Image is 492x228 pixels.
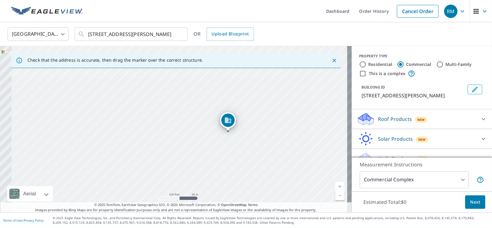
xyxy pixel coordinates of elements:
[194,27,254,41] div: OR
[335,191,344,200] a: Current Level 18, Zoom Out
[357,132,487,146] div: Solar ProductsNew
[468,85,482,94] button: Edit building 1
[248,202,258,207] a: Terms
[360,161,484,168] p: Measurement Instructions
[444,5,458,18] div: RM
[8,26,69,43] div: [GEOGRAPHIC_DATA]
[465,195,485,209] button: Next
[369,71,405,77] label: This is a complex
[417,117,425,122] span: New
[406,61,431,67] label: Commercial
[212,30,249,38] span: Upload Blueprint
[335,182,344,191] a: Current Level 18, Zoom In
[220,112,236,131] div: Dropped pin, building 1, Commercial property, 1426 SE Holgate Blvd Portland, OR 97202
[362,85,385,90] p: BUILDING ID
[3,219,44,222] p: |
[53,216,489,225] p: © 2025 Eagle View Technologies, Inc. and Pictometry International Corp. All Rights Reserved. Repo...
[3,218,22,223] a: Terms of Use
[357,151,487,166] div: Walls ProductsNew
[470,198,480,206] span: Next
[362,92,465,99] p: [STREET_ADDRESS][PERSON_NAME]
[94,202,258,208] span: © 2025 TomTom, Earthstar Geographics SIO, © 2025 Microsoft Corporation, ©
[397,5,439,18] a: Cancel Order
[359,53,485,59] div: PROPERTY TYPE
[357,112,487,126] div: Roof ProductsNew
[7,186,53,201] div: Aerial
[419,157,426,162] span: New
[418,137,426,142] span: New
[88,26,175,43] input: Search by address or latitude-longitude
[21,186,38,201] div: Aerial
[378,135,413,143] p: Solar Products
[378,155,413,162] p: Walls Products
[360,171,469,188] div: Commercial Complex
[27,57,203,63] p: Check that the address is accurate, then drag the marker over the correct structure.
[330,56,338,64] button: Close
[378,115,412,123] p: Roof Products
[477,176,484,183] span: Each building may require a separate measurement report; if so, your account will be billed per r...
[11,7,83,16] img: EV Logo
[445,61,472,67] label: Multi-Family
[368,61,392,67] label: Residential
[358,195,412,209] p: Estimated Total: $0
[24,218,44,223] a: Privacy Policy
[221,202,247,207] a: OpenStreetMap
[207,27,254,41] a: Upload Blueprint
